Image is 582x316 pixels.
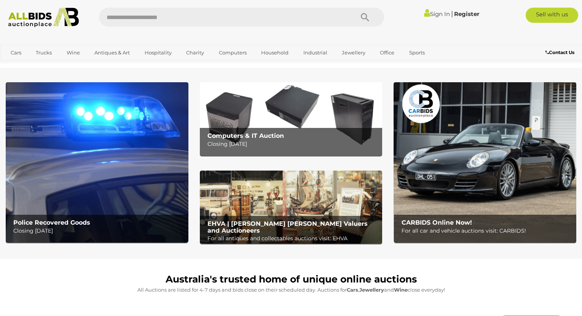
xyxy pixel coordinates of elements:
[89,46,135,59] a: Antiques & Art
[337,46,370,59] a: Jewellery
[359,287,384,293] strong: Jewellery
[451,10,453,18] span: |
[402,226,572,236] p: For all car and vehicle auctions visit: CARBIDS!
[207,234,378,243] p: For all antiques and collectables auctions visit: EHVA
[207,132,284,139] b: Computers & IT Auction
[200,82,383,155] img: Computers & IT Auction
[140,46,177,59] a: Hospitality
[200,82,383,155] a: Computers & IT Auction Computers & IT Auction Closing [DATE]
[375,46,399,59] a: Office
[6,82,188,242] img: Police Recovered Goods
[526,8,578,23] a: Sell with us
[13,226,184,236] p: Closing [DATE]
[207,139,378,149] p: Closing [DATE]
[6,82,188,242] a: Police Recovered Goods Police Recovered Goods Closing [DATE]
[62,46,85,59] a: Wine
[545,49,574,55] b: Contact Us
[31,46,57,59] a: Trucks
[545,48,576,57] a: Contact Us
[214,46,252,59] a: Computers
[6,46,26,59] a: Cars
[207,220,368,234] b: EHVA | [PERSON_NAME] [PERSON_NAME] Valuers and Auctioneers
[394,82,576,242] a: CARBIDS Online Now! CARBIDS Online Now! For all car and vehicle auctions visit: CARBIDS!
[404,46,430,59] a: Sports
[347,287,358,293] strong: Cars
[402,219,472,226] b: CARBIDS Online Now!
[200,171,383,244] img: EHVA | Evans Hastings Valuers and Auctioneers
[10,286,572,294] p: All Auctions are listed for 4-7 days and bids close on their scheduled day. Auctions for , and cl...
[394,82,576,242] img: CARBIDS Online Now!
[346,8,384,27] button: Search
[4,8,83,27] img: Allbids.com.au
[298,46,332,59] a: Industrial
[13,219,90,226] b: Police Recovered Goods
[454,10,479,18] a: Register
[200,171,383,244] a: EHVA | Evans Hastings Valuers and Auctioneers EHVA | [PERSON_NAME] [PERSON_NAME] Valuers and Auct...
[256,46,293,59] a: Household
[394,287,408,293] strong: Wine
[6,59,70,72] a: [GEOGRAPHIC_DATA]
[181,46,209,59] a: Charity
[424,10,450,18] a: Sign In
[10,274,572,285] h1: Australia's trusted home of unique online auctions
